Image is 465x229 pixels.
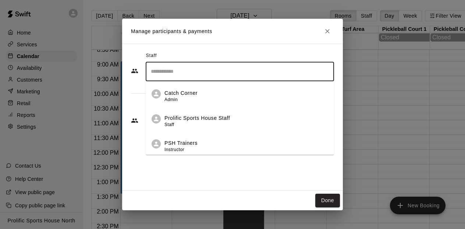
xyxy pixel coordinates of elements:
[315,194,340,207] button: Done
[152,89,161,99] div: Catch Corner
[131,67,138,75] svg: Staff
[164,89,198,97] p: Catch Corner
[131,28,212,35] p: Manage participants & payments
[164,114,230,122] p: Prolific Sports House Staff
[164,139,198,147] p: PSH Trainers
[164,122,174,127] span: Staff
[152,139,161,149] div: PSH Trainers
[321,25,334,38] button: Close
[164,147,184,152] span: Instructor
[131,117,138,124] svg: Customers
[164,97,178,102] span: Admin
[152,114,161,124] div: Prolific Sports House Staff
[146,50,157,62] span: Staff
[146,62,334,81] div: Search staff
